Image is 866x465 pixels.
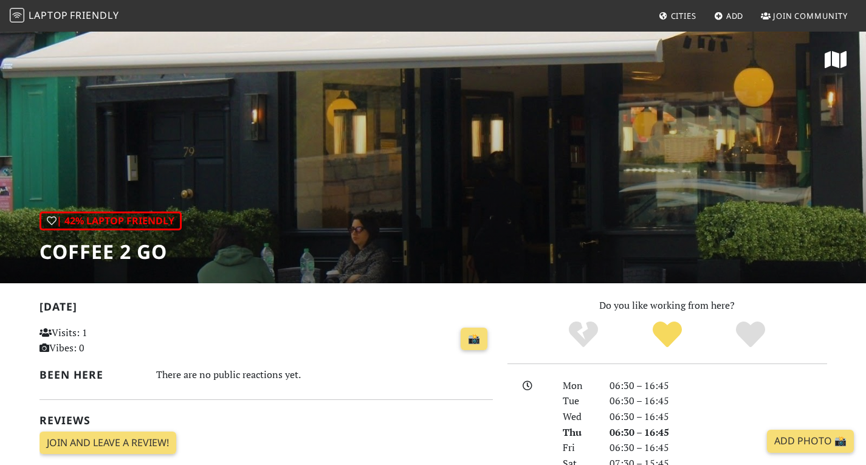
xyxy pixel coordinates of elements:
[773,10,848,21] span: Join Community
[602,378,834,394] div: 06:30 – 16:45
[40,368,142,381] h2: Been here
[756,5,853,27] a: Join Community
[709,5,749,27] a: Add
[40,432,176,455] a: Join and leave a review!
[40,325,181,356] p: Visits: 1 Vibes: 0
[29,9,68,22] span: Laptop
[555,393,602,409] div: Tue
[709,320,792,350] div: Definitely!
[671,10,696,21] span: Cities
[602,425,834,441] div: 06:30 – 16:45
[625,320,709,350] div: Yes
[555,409,602,425] div: Wed
[10,5,119,27] a: LaptopFriendly LaptopFriendly
[40,212,182,231] div: | 42% Laptop Friendly
[461,328,487,351] a: 📸
[507,298,827,314] p: Do you like working from here?
[156,366,493,384] div: There are no public reactions yet.
[654,5,701,27] a: Cities
[40,300,493,318] h2: [DATE]
[40,414,493,427] h2: Reviews
[10,8,24,22] img: LaptopFriendly
[70,9,119,22] span: Friendly
[541,320,625,350] div: No
[726,10,744,21] span: Add
[602,409,834,425] div: 06:30 – 16:45
[555,378,602,394] div: Mon
[40,240,182,263] h1: Coffee 2 Go
[767,430,854,453] a: Add Photo 📸
[555,425,602,441] div: Thu
[602,440,834,456] div: 06:30 – 16:45
[555,440,602,456] div: Fri
[602,393,834,409] div: 06:30 – 16:45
